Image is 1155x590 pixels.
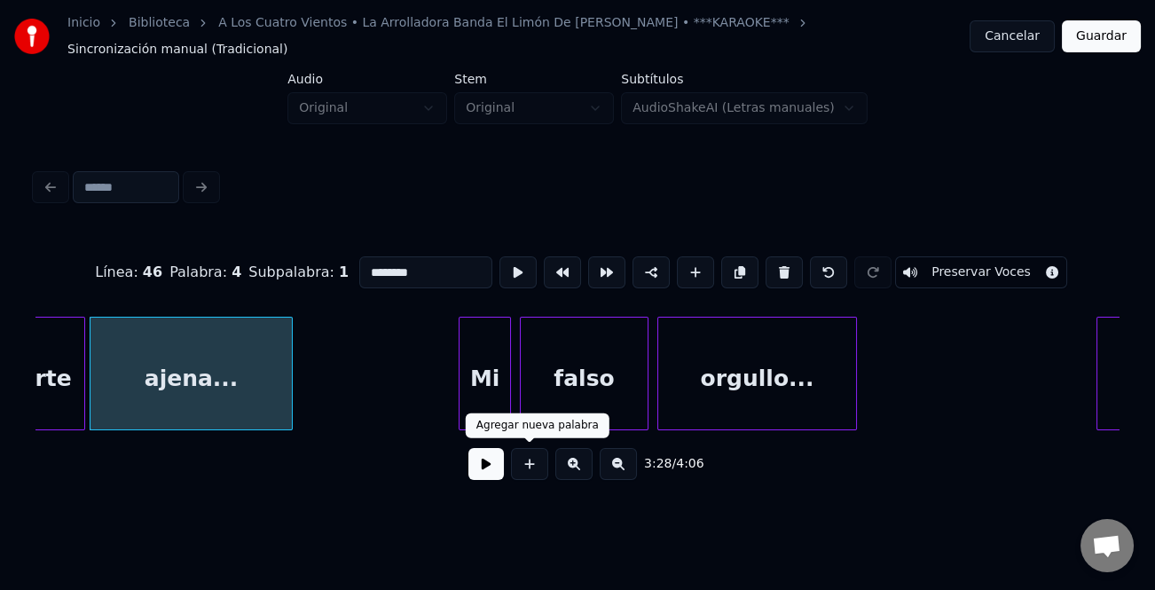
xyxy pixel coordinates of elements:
span: 4:06 [676,455,703,473]
span: 4 [232,264,241,280]
a: Biblioteca [129,14,190,32]
label: Stem [454,73,614,85]
span: 1 [339,264,349,280]
button: Toggle [895,256,1067,288]
div: / [644,455,687,473]
div: Chat abierto [1080,519,1134,572]
div: Subpalabra : [248,262,349,283]
label: Subtítulos [621,73,868,85]
button: Guardar [1062,20,1141,52]
div: Agregar nueva palabra [476,419,599,433]
div: Palabra : [169,262,241,283]
span: 46 [143,264,162,280]
label: Audio [287,73,447,85]
img: youka [14,19,50,54]
span: 3:28 [644,455,672,473]
a: Inicio [67,14,100,32]
nav: breadcrumb [67,14,970,59]
div: Línea : [95,262,162,283]
span: Sincronización manual (Tradicional) [67,41,287,59]
a: A Los Cuatro Vientos • La Arrolladora Banda El Limón De [PERSON_NAME] • ***KARAOKE*** [218,14,789,32]
button: Cancelar [970,20,1055,52]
